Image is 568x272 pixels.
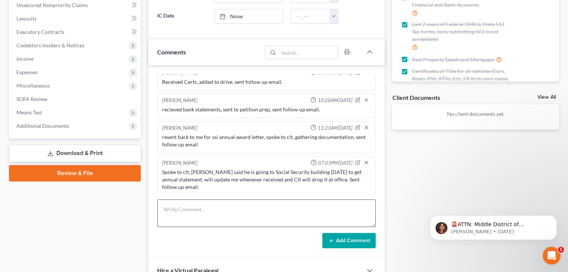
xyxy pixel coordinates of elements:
div: [PERSON_NAME] [162,159,198,167]
a: SOFA Review [10,92,141,106]
span: 11:23AM[DATE] [318,124,352,132]
p: No client documents yet. [398,110,553,118]
span: SOFA Review [16,96,47,102]
a: Download & Print [9,145,141,162]
label: IC Date [153,9,210,24]
div: [PERSON_NAME] [162,97,198,104]
a: Lawsuits [10,12,141,25]
div: Spoke to clt, [PERSON_NAME] said he is going to Social Security building [DATE] to get annual sta... [162,168,371,191]
span: Expenses [16,69,38,75]
span: 1 [558,247,564,253]
a: View All [537,95,556,100]
span: Comments [157,48,186,56]
div: recieved bank statements, sent to petition prep, sent follow up email. [162,106,371,113]
span: Codebtors Insiders & Notices [16,42,84,48]
span: 10:28AM[DATE] [318,97,352,104]
input: Search... [279,46,338,59]
span: Lawsuits [16,15,37,22]
span: Certificates of Title for all vehicles (Cars, Boats, RVs, ATVs, Ect...) If its in your name, we n... [412,67,511,90]
button: Add Comment [322,233,376,249]
iframe: Intercom live chat [543,247,561,265]
span: Means Test [16,109,42,116]
a: Review & File [9,165,141,181]
div: Received Certs, added to drive, sent follow up email. [162,78,371,86]
span: Miscellaneous [16,82,50,89]
div: resent back to me for ssi annual award letter, spoke to clt, gathering documentation, sent follow... [162,133,371,148]
iframe: Intercom notifications message [419,200,568,252]
div: [PERSON_NAME] [162,124,198,132]
input: -- : -- [291,9,330,23]
a: None [214,9,283,23]
span: Last 2 years of Federal 1040 & State 511 Tax forms. (only submitting W2 is not acceptable) [412,20,511,43]
span: Unsecured Nonpriority Claims [16,2,88,8]
span: Additional Documents [16,123,69,129]
span: Executory Contracts [16,29,64,35]
span: 07:03PM[DATE] [318,159,352,167]
div: Client Documents [392,94,440,101]
a: Executory Contracts [10,25,141,39]
span: Real Property Deeds and Mortgages [412,56,494,63]
span: Income [16,56,34,62]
